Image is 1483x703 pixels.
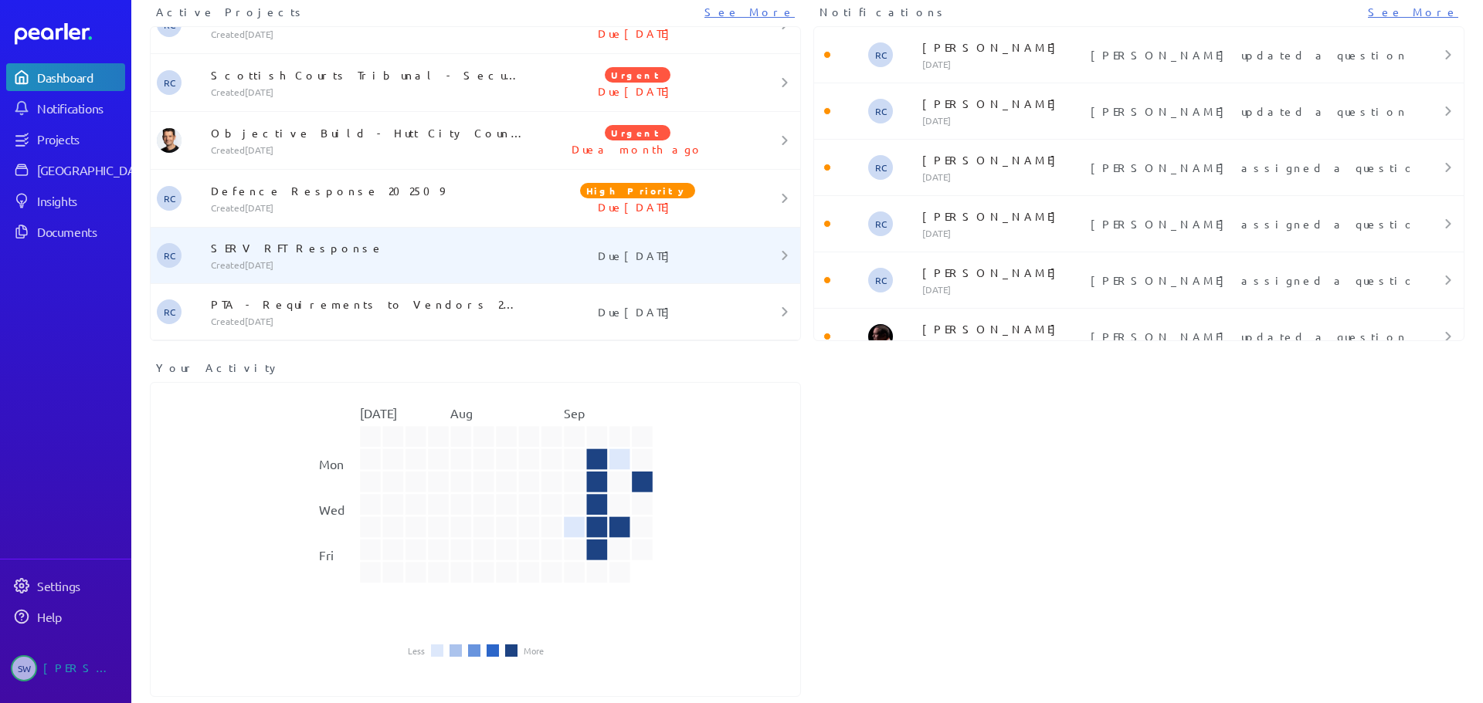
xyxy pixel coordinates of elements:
div: Notifications [37,100,124,116]
p: Due [DATE] [530,83,746,99]
text: Wed [319,502,344,517]
p: [PERSON_NAME] updated a question [1091,329,1403,344]
span: Active Projects [156,4,306,20]
p: [DATE] [922,171,1084,183]
img: Ryan Baird [868,324,893,349]
a: Settings [6,572,125,600]
p: [PERSON_NAME] updated a question [1091,103,1403,119]
p: [PERSON_NAME] [922,321,1084,336]
p: Created [DATE] [211,201,530,214]
a: Dashboard [15,23,125,45]
p: [DATE] [922,283,1084,296]
p: [PERSON_NAME] updated a question [1091,47,1403,63]
div: Dashboard [37,69,124,85]
span: Robert Craig [157,186,182,211]
span: Your Activity [156,360,280,376]
p: Due a month ago [530,141,746,157]
p: Created [DATE] [211,28,530,40]
p: [PERSON_NAME] [922,96,1084,111]
p: Scottish Courts Tribunal - Security Questions [211,67,530,83]
p: [PERSON_NAME] [922,152,1084,167]
span: Robert Craig [157,299,182,324]
a: Notifications [6,94,125,122]
text: [DATE] [360,405,397,421]
a: Documents [6,218,125,245]
div: Settings [37,578,124,593]
a: See More [704,4,795,20]
a: [GEOGRAPHIC_DATA] [6,156,125,184]
p: [DATE] [922,58,1084,70]
p: Created [DATE] [211,259,530,271]
p: Due [DATE] [530,248,746,263]
img: James Layton [157,128,182,153]
p: SERV RFT Response [211,240,530,255]
p: [PERSON_NAME] assigned a question to you [1091,160,1403,175]
p: Objective Build - Hutt City Council [211,125,530,140]
a: Projects [6,125,125,153]
div: Projects [37,131,124,147]
text: Mon [319,456,344,471]
p: [PERSON_NAME] assigned a question to you [1091,216,1403,232]
div: Documents [37,224,124,239]
span: Robert Craig [157,70,182,95]
p: [PERSON_NAME] [922,39,1084,55]
span: Robert Craig [157,243,182,268]
li: More [524,646,544,655]
p: Due [DATE] [530,199,746,215]
span: Robert Craig [868,211,893,236]
li: Less [408,646,425,655]
div: [PERSON_NAME] [43,655,120,681]
span: Steve Whittington [11,655,37,681]
a: Insights [6,187,125,215]
p: Defence Response 202509 [211,183,530,198]
p: Due [DATE] [530,25,746,41]
span: Robert Craig [868,99,893,123]
div: Insights [37,193,124,208]
p: PTA - Requirements to Vendors 202509 - PoC [211,296,530,312]
a: Help [6,603,125,630]
p: [DATE] [922,340,1084,352]
p: [PERSON_NAME] [922,208,1084,224]
a: Dashboard [6,63,125,91]
a: SW[PERSON_NAME] [6,649,125,688]
p: [DATE] [922,114,1084,127]
span: Robert Craig [868,155,893,180]
span: Urgent [605,67,670,83]
p: Created [DATE] [211,144,530,156]
text: Fri [319,547,334,563]
span: Robert Craig [868,268,893,292]
div: Help [37,609,124,624]
p: Created [DATE] [211,86,530,98]
p: [PERSON_NAME] [922,265,1084,280]
span: High Priority [580,183,695,198]
text: Sep [564,405,585,421]
a: See More [1368,4,1458,20]
text: Aug [451,405,473,421]
p: Created [DATE] [211,315,530,327]
p: Due [DATE] [530,304,746,319]
span: Robert Craig [868,42,893,67]
span: Notifications [820,4,948,20]
p: [DATE] [922,227,1084,239]
p: [PERSON_NAME] assigned a question to you [1091,272,1403,288]
div: [GEOGRAPHIC_DATA] [37,162,152,177]
span: Urgent [605,125,670,140]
